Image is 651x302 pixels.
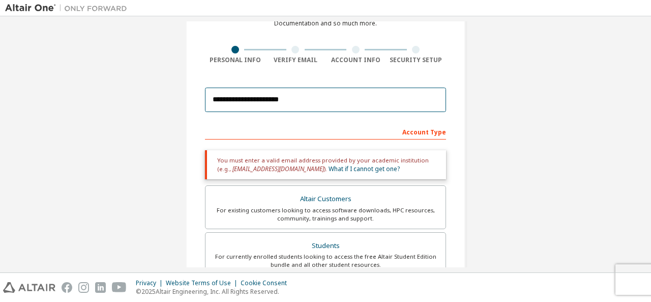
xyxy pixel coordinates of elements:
[212,253,439,269] div: For currently enrolled students looking to access the free Altair Student Edition bundle and all ...
[205,123,446,140] div: Account Type
[95,282,106,293] img: linkedin.svg
[62,282,72,293] img: facebook.svg
[325,56,386,64] div: Account Info
[136,279,166,287] div: Privacy
[205,56,265,64] div: Personal Info
[5,3,132,13] img: Altair One
[112,282,127,293] img: youtube.svg
[3,282,55,293] img: altair_logo.svg
[241,279,293,287] div: Cookie Consent
[212,206,439,223] div: For existing customers looking to access software downloads, HPC resources, community, trainings ...
[265,56,326,64] div: Verify Email
[166,279,241,287] div: Website Terms of Use
[205,150,446,179] div: You must enter a valid email address provided by your academic institution (e.g., ).
[232,164,324,173] span: [EMAIL_ADDRESS][DOMAIN_NAME]
[329,164,400,173] a: What if I cannot get one?
[386,56,447,64] div: Security Setup
[212,239,439,253] div: Students
[212,192,439,206] div: Altair Customers
[78,282,89,293] img: instagram.svg
[136,287,293,296] p: © 2025 Altair Engineering, Inc. All Rights Reserved.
